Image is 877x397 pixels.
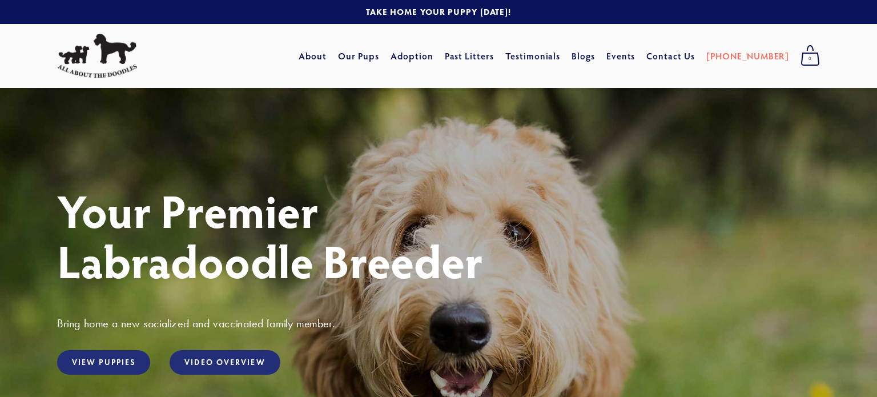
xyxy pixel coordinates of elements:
[57,34,137,78] img: All About The Doodles
[606,46,635,66] a: Events
[391,46,433,66] a: Adoption
[795,42,826,70] a: 0 items in cart
[505,46,561,66] a: Testimonials
[646,46,695,66] a: Contact Us
[338,46,380,66] a: Our Pups
[57,185,820,286] h1: Your Premier Labradoodle Breeder
[800,51,820,66] span: 0
[57,316,820,331] h3: Bring home a new socialized and vaccinated family member.
[299,46,327,66] a: About
[57,350,150,375] a: View Puppies
[170,350,280,375] a: Video Overview
[706,46,789,66] a: [PHONE_NUMBER]
[572,46,595,66] a: Blogs
[445,50,494,62] a: Past Litters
